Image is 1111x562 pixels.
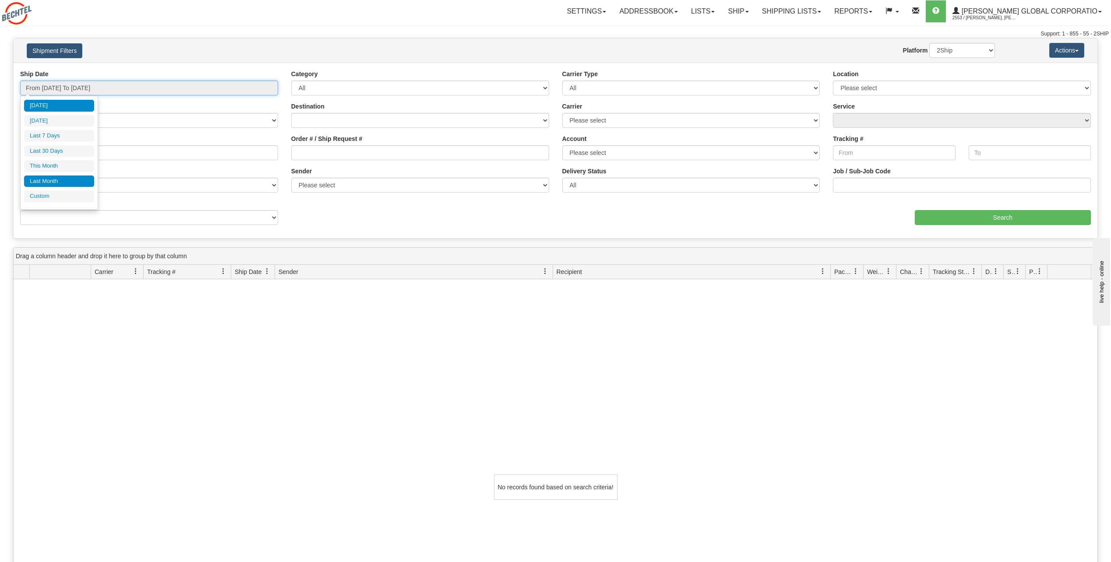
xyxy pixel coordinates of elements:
label: Ship Date [20,70,49,78]
a: Ship [721,0,755,22]
input: Search [915,210,1091,225]
a: [PERSON_NAME] Global Corporatio 2553 / [PERSON_NAME], [PERSON_NAME] [946,0,1108,22]
li: Custom [24,190,94,202]
img: logo2553.jpg [2,2,32,25]
span: Sender [279,267,298,276]
span: Tracking # [147,267,176,276]
span: Charge [900,267,918,276]
label: Account [562,134,587,143]
a: Charge filter column settings [914,264,929,279]
a: Shipment Issues filter column settings [1010,264,1025,279]
a: Reports [828,0,879,22]
span: Pickup Status [1029,267,1037,276]
a: Weight filter column settings [881,264,896,279]
li: [DATE] [24,100,94,112]
label: Location [833,70,858,78]
li: Last 7 Days [24,130,94,142]
span: Packages [834,267,853,276]
div: grid grouping header [14,248,1097,265]
a: Carrier filter column settings [128,264,143,279]
div: live help - online [7,7,81,14]
span: Shipment Issues [1007,267,1015,276]
label: Service [833,102,855,111]
a: Recipient filter column settings [815,264,830,279]
label: Carrier [562,102,582,111]
a: Delivery Status filter column settings [988,264,1003,279]
button: Shipment Filters [27,43,82,58]
span: Tracking Status [933,267,971,276]
label: Platform [903,46,928,55]
span: Delivery Status [985,267,993,276]
a: Settings [560,0,613,22]
label: Sender [291,167,312,176]
iframe: chat widget [1091,236,1110,326]
span: Recipient [557,267,582,276]
span: Weight [867,267,885,276]
li: Last Month [24,176,94,187]
div: Support: 1 - 855 - 55 - 2SHIP [2,30,1109,38]
input: To [969,145,1091,160]
span: 2553 / [PERSON_NAME], [PERSON_NAME] [952,14,1018,22]
div: No records found based on search criteria! [494,474,617,500]
label: Destination [291,102,324,111]
a: Pickup Status filter column settings [1032,264,1047,279]
label: Job / Sub-Job Code [833,167,890,176]
li: Last 30 Days [24,145,94,157]
li: This Month [24,160,94,172]
a: Packages filter column settings [848,264,863,279]
label: Delivery Status [562,167,607,176]
a: Addressbook [613,0,684,22]
label: Tracking # [833,134,863,143]
span: Ship Date [235,267,261,276]
li: [DATE] [24,115,94,127]
label: Order # / Ship Request # [291,134,363,143]
a: Tracking # filter column settings [216,264,231,279]
a: Lists [684,0,721,22]
span: Carrier [95,267,113,276]
button: Actions [1049,43,1084,58]
a: Sender filter column settings [538,264,553,279]
input: From [833,145,955,160]
label: Category [291,70,318,78]
a: Tracking Status filter column settings [966,264,981,279]
label: Carrier Type [562,70,598,78]
span: [PERSON_NAME] Global Corporatio [959,7,1097,15]
a: Ship Date filter column settings [260,264,275,279]
a: Shipping lists [755,0,828,22]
